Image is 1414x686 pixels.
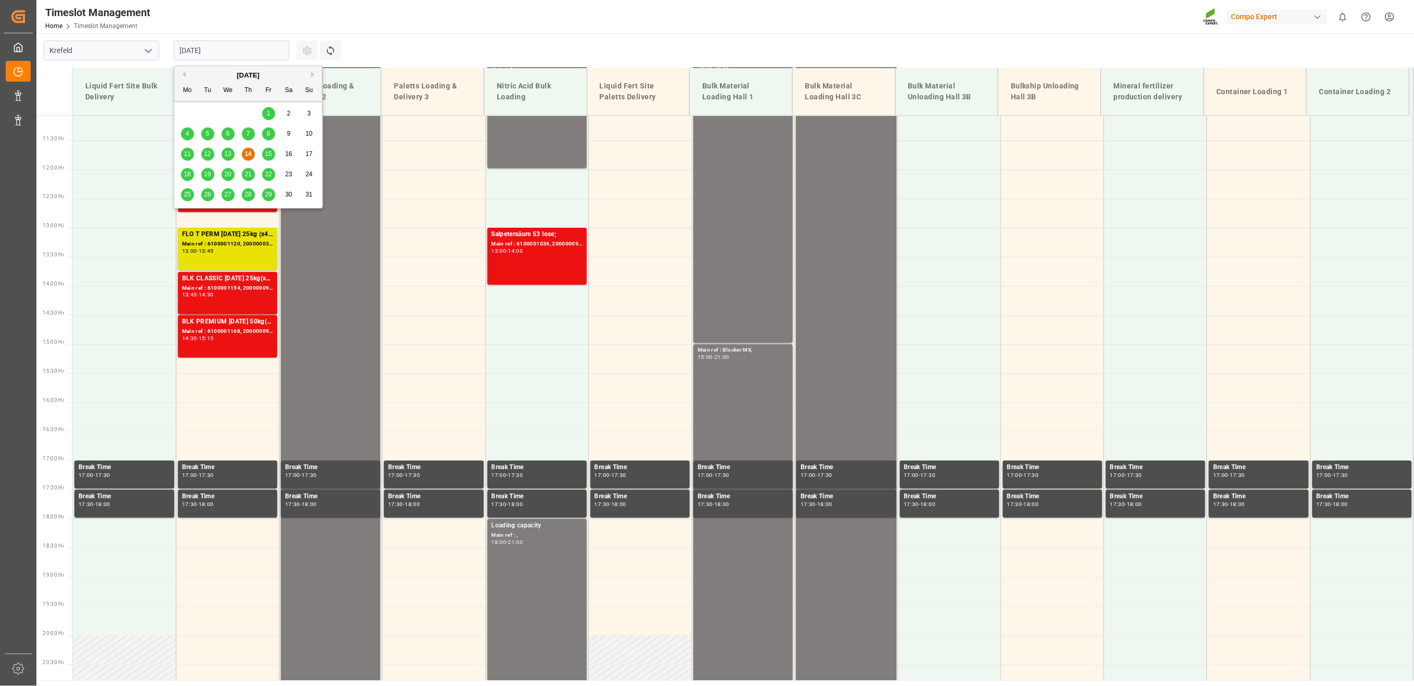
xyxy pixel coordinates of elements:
div: Main ref : 6100001036, 2000000988; [492,240,583,249]
div: - [1331,502,1333,507]
div: Choose Tuesday, August 12th, 2025 [201,148,214,161]
div: Choose Friday, August 8th, 2025 [262,127,275,140]
div: 17:30 [1007,502,1022,507]
div: - [1022,502,1024,507]
div: Break Time [79,492,170,502]
span: 14 [245,150,251,158]
div: Break Time [492,463,583,473]
div: 17:30 [595,502,610,507]
div: 17:30 [405,473,420,478]
span: 11:30 Hr [43,136,64,141]
div: Choose Saturday, August 16th, 2025 [282,148,295,161]
span: 20:00 Hr [43,631,64,637]
span: 18 [184,171,190,178]
span: 13:30 Hr [43,252,64,258]
div: Break Time [1213,492,1304,502]
div: Choose Wednesday, August 6th, 2025 [222,127,235,140]
div: Choose Thursday, August 7th, 2025 [242,127,255,140]
div: 18:00 [1333,502,1348,507]
div: 17:00 [1213,473,1228,478]
div: Mineral fertilizer production delivery [1110,76,1196,107]
span: 22 [265,171,272,178]
div: Bulk Material Loading Hall 3C [801,76,887,107]
div: Bulk Material Unloading Hall 3B [904,76,990,107]
div: Break Time [801,463,892,473]
div: FLO T PERM [DATE] 25kg (x40) INT; [182,230,273,240]
span: 5 [206,130,210,137]
div: 17:30 [285,502,300,507]
div: 17:30 [182,502,197,507]
span: 19:00 Hr [43,573,64,578]
div: Paletts Loading & Delivery 2 [287,76,373,107]
div: Break Time [79,463,170,473]
input: DD.MM.YYYY [174,41,289,60]
div: Sa [282,84,295,97]
div: Choose Sunday, August 17th, 2025 [303,148,316,161]
span: 16:30 Hr [43,427,64,433]
div: Compo Expert [1227,9,1327,24]
button: Next Month [311,71,317,77]
div: 17:30 [508,473,523,478]
div: 17:30 [1230,473,1245,478]
span: 31 [305,191,312,198]
div: 17:00 [1110,473,1125,478]
div: Break Time [1110,492,1201,502]
div: Break Time [388,463,479,473]
div: Break Time [285,463,376,473]
div: 17:30 [611,473,626,478]
div: 18:00 [1127,502,1142,507]
div: 15:15 [199,336,214,341]
div: - [197,293,199,297]
div: Choose Wednesday, August 20th, 2025 [222,168,235,181]
div: Nitric Acid Bulk Loading [493,76,579,107]
div: - [197,502,199,507]
div: Choose Monday, August 18th, 2025 [181,168,194,181]
div: Bulkship Unloading Hall 3B [1007,76,1092,107]
div: We [222,84,235,97]
div: 17:00 [801,473,816,478]
div: 17:30 [1024,473,1039,478]
div: month 2025-08 [177,103,319,205]
span: 26 [204,191,211,198]
div: Choose Sunday, August 31st, 2025 [303,188,316,201]
div: 17:30 [302,473,317,478]
span: 27 [224,191,231,198]
span: 13:00 Hr [43,223,64,229]
div: 18:00 [1024,502,1039,507]
div: 17:30 [698,502,713,507]
div: 17:00 [285,473,300,478]
div: Choose Monday, August 25th, 2025 [181,188,194,201]
div: Choose Tuesday, August 19th, 2025 [201,168,214,181]
div: 18:00 [1230,502,1245,507]
div: Bulk Material Loading Hall 1 [698,76,784,107]
div: Break Time [1110,463,1201,473]
div: 13:00 [182,249,197,254]
div: Choose Thursday, August 14th, 2025 [242,148,255,161]
div: - [713,355,714,360]
span: 3 [307,110,311,117]
button: show 0 new notifications [1331,5,1355,29]
span: 25 [184,191,190,198]
div: - [816,502,817,507]
span: 16:00 Hr [43,398,64,404]
div: Break Time [595,492,686,502]
div: Break Time [698,492,789,502]
span: 24 [305,171,312,178]
div: Timeslot Management [45,5,150,20]
div: Main ref : 6100001120, 2000000365; [182,240,273,249]
span: 12:00 Hr [43,165,64,171]
div: Salpetersäure 53 lose; [492,230,583,240]
img: Screenshot%202023-09-29%20at%2010.02.21.png_1712312052.png [1203,8,1220,26]
span: 16 [285,150,292,158]
div: 18:00 [302,502,317,507]
div: BLK PREMIUM [DATE] 50kg(x21)D,EN,PL,FNL;BLK SUPREM [DATE] 50kg (x21) D,EN,FR,PL;NTC CLASSIC [DATE... [182,317,273,328]
button: Compo Expert [1227,7,1331,27]
span: 21 [245,171,251,178]
a: Home [45,22,62,30]
div: Fr [262,84,275,97]
div: 17:00 [1007,473,1022,478]
div: 17:30 [921,473,936,478]
div: 13:45 [182,293,197,297]
span: 11 [184,150,190,158]
div: 17:30 [1317,502,1332,507]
